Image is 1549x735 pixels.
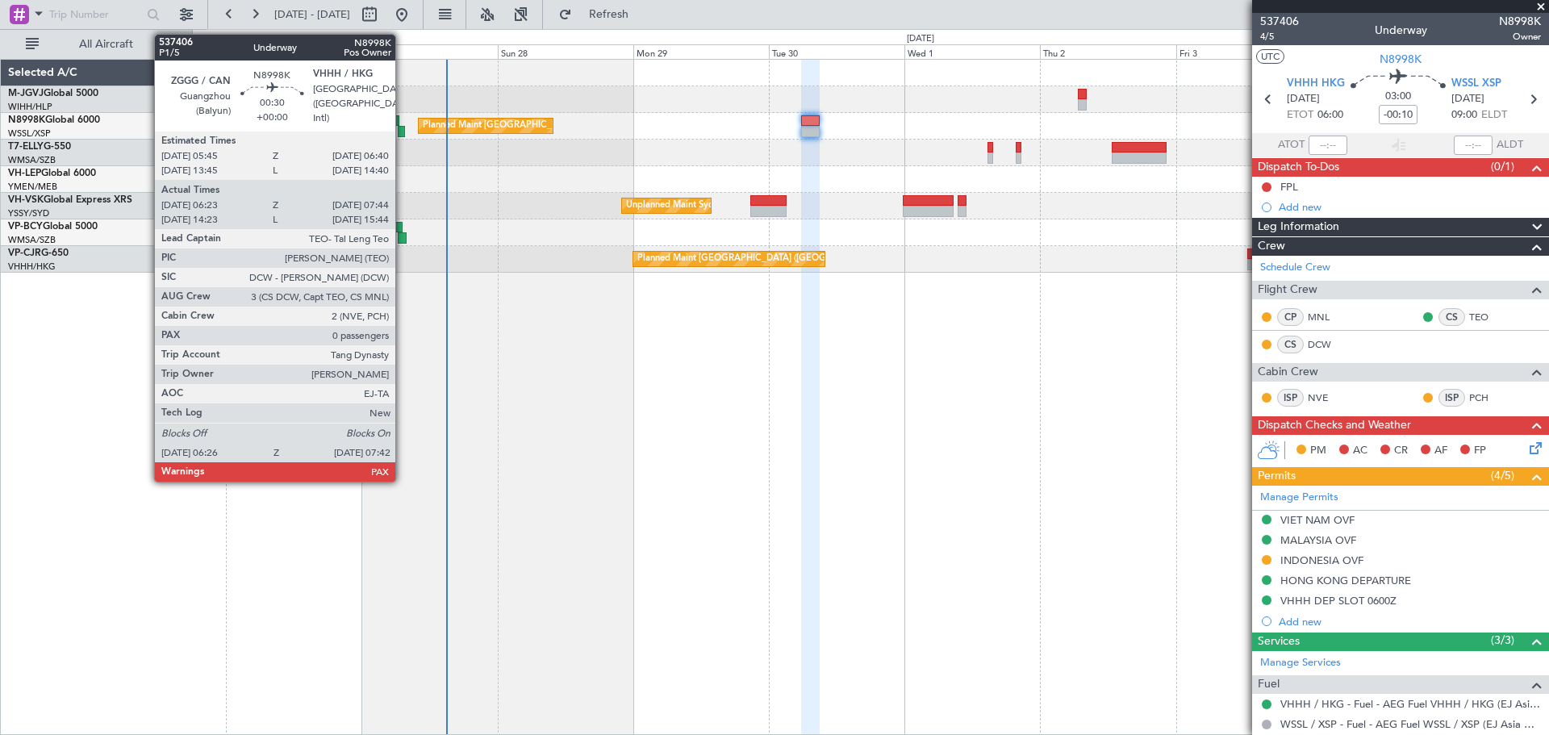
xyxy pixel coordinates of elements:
a: VP-BCYGlobal 5000 [8,222,98,232]
a: VH-VSKGlobal Express XRS [8,195,132,205]
span: M-JGVJ [8,89,44,98]
div: INDONESIA OVF [1280,553,1363,567]
div: Tue 30 [769,44,904,59]
button: All Aircraft [18,31,175,57]
span: VHHH HKG [1287,76,1345,92]
button: Refresh [551,2,648,27]
span: Cabin Crew [1258,363,1318,382]
div: VHHH DEP SLOT 0600Z [1280,594,1397,608]
div: Wed 1 [904,44,1040,59]
a: WMSA/SZB [8,154,56,166]
div: ISP [1438,389,1465,407]
span: Dispatch To-Dos [1258,158,1339,177]
div: MALAYSIA OVF [1280,533,1356,547]
div: Add new [1279,200,1541,214]
span: VP-CJR [8,248,41,258]
a: YMEN/MEB [8,181,57,193]
span: ATOT [1278,137,1305,153]
span: Flight Crew [1258,281,1317,299]
span: [DATE] [1287,91,1320,107]
a: VP-CJRG-650 [8,248,69,258]
div: Fri 3 [1176,44,1312,59]
div: FPL [1280,180,1298,194]
div: CS [1277,336,1304,353]
div: [DATE] [195,32,223,46]
span: ETOT [1287,107,1313,123]
input: Trip Number [49,2,142,27]
a: MNL [1308,310,1344,324]
span: CR [1394,443,1408,459]
div: VIET NAM OVF [1280,513,1355,527]
span: VP-BCY [8,222,43,232]
span: Leg Information [1258,218,1339,236]
span: Crew [1258,237,1285,256]
div: Planned Maint [GEOGRAPHIC_DATA] ([GEOGRAPHIC_DATA] Intl) [637,247,907,271]
a: DCW [1308,337,1344,352]
div: Mon 29 [633,44,769,59]
div: Sun 28 [498,44,633,59]
a: Manage Services [1260,655,1341,671]
span: ELDT [1481,107,1507,123]
a: N8998KGlobal 6000 [8,115,100,125]
span: FP [1474,443,1486,459]
span: Refresh [575,9,643,20]
div: [DATE] [907,32,934,46]
a: PCH [1469,390,1505,405]
a: YSSY/SYD [8,207,49,219]
span: Owner [1499,30,1541,44]
a: VHHH/HKG [8,261,56,273]
span: 03:00 [1385,89,1411,105]
span: AF [1434,443,1447,459]
div: Add new [1279,615,1541,629]
div: Underway [1375,22,1427,39]
a: WSSL / XSP - Fuel - AEG Fuel WSSL / XSP (EJ Asia Only) [1280,717,1541,731]
span: [DATE] - [DATE] [274,7,350,22]
a: T7-ELLYG-550 [8,142,71,152]
span: Dispatch Checks and Weather [1258,416,1411,435]
span: N8998K [8,115,45,125]
div: Unplanned Maint Sydney ([PERSON_NAME] Intl) [626,194,825,218]
span: N8998K [1380,51,1422,68]
span: (4/5) [1491,467,1514,484]
span: VH-LEP [8,169,41,178]
span: N8998K [1499,13,1541,30]
span: WSSL XSP [1451,76,1501,92]
a: WIHH/HLP [8,101,52,113]
div: Fri 26 [226,44,361,59]
a: NVE [1308,390,1344,405]
div: Sat 27 [362,44,498,59]
span: 537406 [1260,13,1299,30]
span: Permits [1258,467,1296,486]
div: CP [1277,308,1304,326]
input: --:-- [1309,136,1347,155]
div: HONG KONG DEPARTURE [1280,574,1411,587]
span: AC [1353,443,1367,459]
a: Schedule Crew [1260,260,1330,276]
button: UTC [1256,49,1284,64]
span: (3/3) [1491,632,1514,649]
span: ALDT [1497,137,1523,153]
a: M-JGVJGlobal 5000 [8,89,98,98]
div: Thu 2 [1040,44,1175,59]
span: (0/1) [1491,158,1514,175]
a: Manage Permits [1260,490,1338,506]
a: VHHH / HKG - Fuel - AEG Fuel VHHH / HKG (EJ Asia Only) [1280,697,1541,711]
div: CS [1438,308,1465,326]
span: [DATE] [1451,91,1484,107]
span: 06:00 [1317,107,1343,123]
span: PM [1310,443,1326,459]
a: WMSA/SZB [8,234,56,246]
a: TEO [1469,310,1505,324]
span: Services [1258,633,1300,651]
a: WSSL/XSP [8,127,51,140]
a: VH-LEPGlobal 6000 [8,169,96,178]
span: T7-ELLY [8,142,44,152]
span: 4/5 [1260,30,1299,44]
span: VH-VSK [8,195,44,205]
div: ISP [1277,389,1304,407]
span: Fuel [1258,675,1280,694]
div: Planned Maint [GEOGRAPHIC_DATA] ([GEOGRAPHIC_DATA] Intl) [423,114,692,138]
span: 09:00 [1451,107,1477,123]
span: All Aircraft [42,39,170,50]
